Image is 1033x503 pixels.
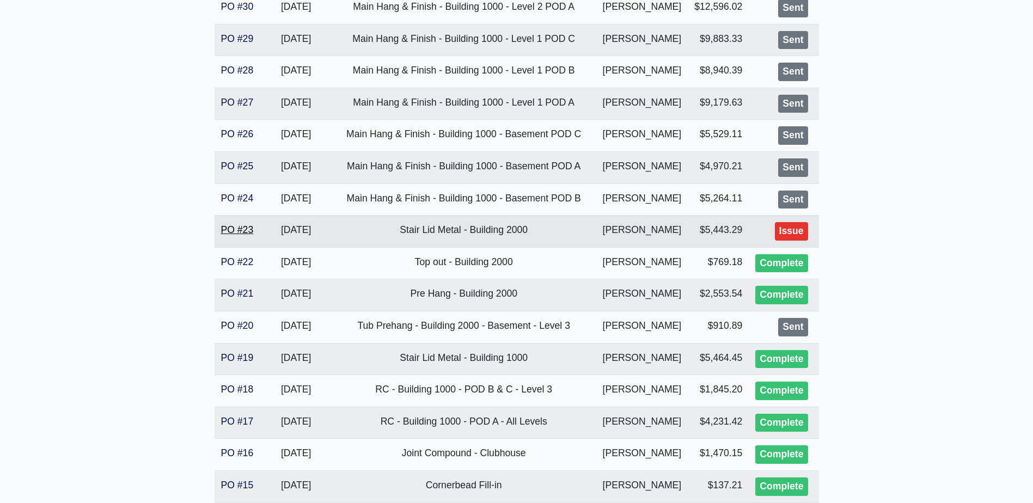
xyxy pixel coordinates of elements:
[332,343,596,375] td: Stair Lid Metal - Building 1000
[260,343,331,375] td: [DATE]
[596,216,688,248] td: [PERSON_NAME]
[221,97,254,108] a: PO #27
[688,279,749,311] td: $2,553.54
[260,311,331,343] td: [DATE]
[596,407,688,439] td: [PERSON_NAME]
[221,1,254,12] a: PO #30
[221,193,254,204] a: PO #24
[332,407,596,439] td: RC - Building 1000 - POD A - All Levels
[221,352,254,363] a: PO #19
[688,311,749,343] td: $910.89
[688,216,749,248] td: $5,443.29
[688,471,749,503] td: $137.21
[688,120,749,152] td: $5,529.11
[260,183,331,216] td: [DATE]
[688,183,749,216] td: $5,264.11
[778,126,808,145] div: Sent
[778,95,808,113] div: Sent
[260,375,331,407] td: [DATE]
[221,224,254,235] a: PO #23
[221,480,254,490] a: PO #15
[221,256,254,267] a: PO #22
[596,56,688,88] td: [PERSON_NAME]
[778,318,808,336] div: Sent
[260,471,331,503] td: [DATE]
[755,477,808,496] div: Complete
[596,375,688,407] td: [PERSON_NAME]
[260,439,331,471] td: [DATE]
[221,33,254,44] a: PO #29
[332,471,596,503] td: Cornerbead Fill-in
[688,24,749,56] td: $9,883.33
[596,439,688,471] td: [PERSON_NAME]
[260,216,331,248] td: [DATE]
[332,88,596,120] td: Main Hang & Finish - Building 1000 - Level 1 POD A
[332,152,596,184] td: Main Hang & Finish - Building 1000 - Basement POD A
[221,65,254,76] a: PO #28
[260,152,331,184] td: [DATE]
[688,152,749,184] td: $4,970.21
[688,56,749,88] td: $8,940.39
[755,350,808,369] div: Complete
[260,279,331,311] td: [DATE]
[596,24,688,56] td: [PERSON_NAME]
[221,384,254,395] a: PO #18
[778,191,808,209] div: Sent
[775,222,808,241] div: Issue
[688,407,749,439] td: $4,231.42
[332,56,596,88] td: Main Hang & Finish - Building 1000 - Level 1 POD B
[688,375,749,407] td: $1,845.20
[332,279,596,311] td: Pre Hang - Building 2000
[596,247,688,279] td: [PERSON_NAME]
[221,447,254,458] a: PO #16
[596,88,688,120] td: [PERSON_NAME]
[260,247,331,279] td: [DATE]
[221,161,254,171] a: PO #25
[221,128,254,139] a: PO #26
[755,382,808,400] div: Complete
[260,24,331,56] td: [DATE]
[688,439,749,471] td: $1,470.15
[778,63,808,81] div: Sent
[332,375,596,407] td: RC - Building 1000 - POD B & C - Level 3
[688,88,749,120] td: $9,179.63
[332,439,596,471] td: Joint Compound - Clubhouse
[221,320,254,331] a: PO #20
[596,311,688,343] td: [PERSON_NAME]
[755,445,808,464] div: Complete
[332,247,596,279] td: Top out - Building 2000
[332,183,596,216] td: Main Hang & Finish - Building 1000 - Basement POD B
[332,120,596,152] td: Main Hang & Finish - Building 1000 - Basement POD C
[596,471,688,503] td: [PERSON_NAME]
[260,88,331,120] td: [DATE]
[755,254,808,273] div: Complete
[688,343,749,375] td: $5,464.45
[755,286,808,304] div: Complete
[596,279,688,311] td: [PERSON_NAME]
[778,31,808,50] div: Sent
[596,343,688,375] td: [PERSON_NAME]
[260,407,331,439] td: [DATE]
[260,120,331,152] td: [DATE]
[221,288,254,299] a: PO #21
[332,311,596,343] td: Tub Prehang - Building 2000 - Basement - Level 3
[596,183,688,216] td: [PERSON_NAME]
[332,24,596,56] td: Main Hang & Finish - Building 1000 - Level 1 POD C
[688,247,749,279] td: $769.18
[221,416,254,427] a: PO #17
[755,414,808,432] div: Complete
[332,216,596,248] td: Stair Lid Metal - Building 2000
[596,120,688,152] td: [PERSON_NAME]
[260,56,331,88] td: [DATE]
[596,152,688,184] td: [PERSON_NAME]
[778,158,808,177] div: Sent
